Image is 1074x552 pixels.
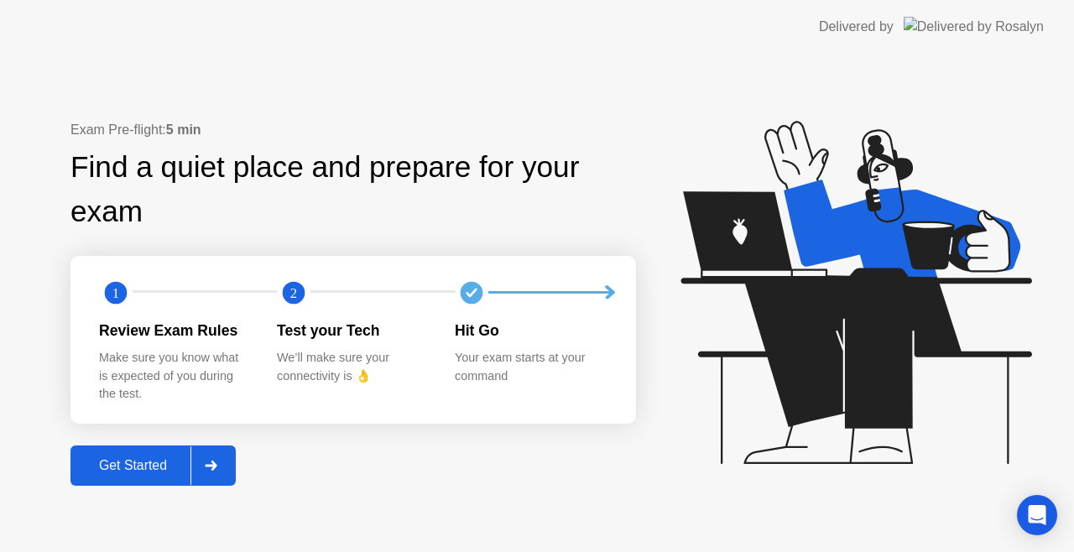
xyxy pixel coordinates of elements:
[819,17,894,37] div: Delivered by
[290,284,297,300] text: 2
[112,284,119,300] text: 1
[99,349,250,404] div: Make sure you know what is expected of you during the test.
[455,349,606,385] div: Your exam starts at your command
[166,122,201,137] b: 5 min
[455,320,606,341] div: Hit Go
[70,120,636,140] div: Exam Pre-flight:
[70,145,636,234] div: Find a quiet place and prepare for your exam
[70,445,236,486] button: Get Started
[99,320,250,341] div: Review Exam Rules
[277,349,428,385] div: We’ll make sure your connectivity is 👌
[76,458,190,473] div: Get Started
[904,17,1044,36] img: Delivered by Rosalyn
[1017,495,1057,535] div: Open Intercom Messenger
[277,320,428,341] div: Test your Tech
